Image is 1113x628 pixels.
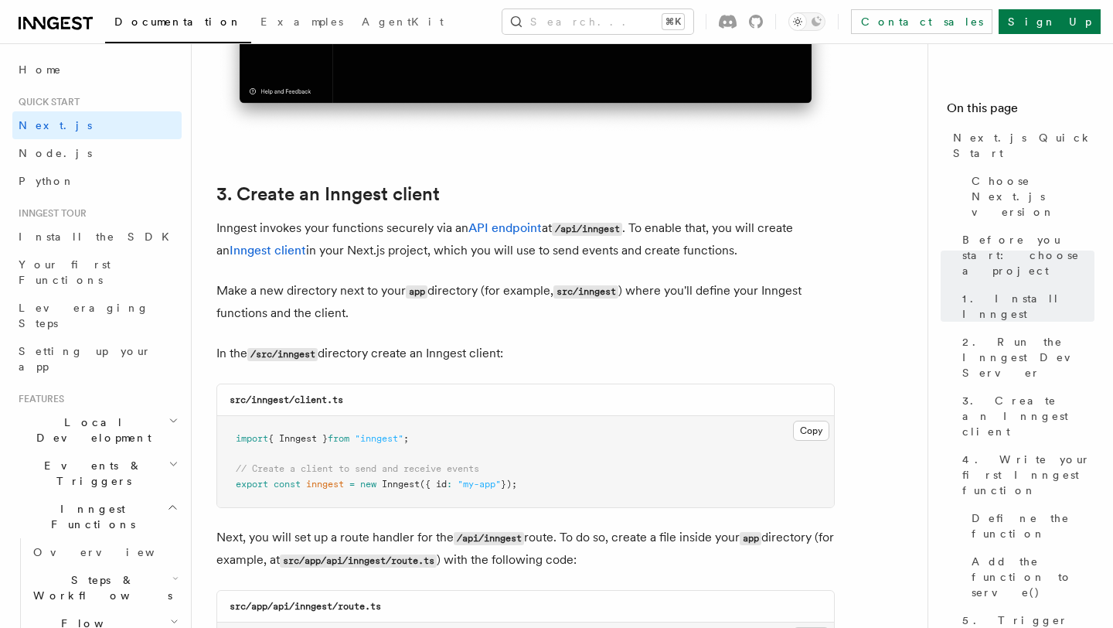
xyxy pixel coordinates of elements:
button: Inngest Functions [12,495,182,538]
span: Your first Functions [19,258,111,286]
a: 1. Install Inngest [956,285,1094,328]
button: Copy [793,421,829,441]
span: ; [403,433,409,444]
a: Contact sales [851,9,992,34]
a: Examples [251,5,352,42]
a: Before you start: choose a project [956,226,1094,285]
span: // Create a client to send and receive events [236,463,479,474]
code: /src/inngest [247,348,318,361]
span: Leveraging Steps [19,302,149,329]
a: Choose Next.js version [965,167,1094,226]
span: Setting up your app [19,345,151,373]
a: Inngest client [230,243,306,258]
span: Quick start [12,96,80,108]
span: Add the function to serve() [972,554,1094,600]
a: 3. Create an Inngest client [216,183,440,205]
span: 3. Create an Inngest client [962,393,1094,439]
code: src/app/api/inngest/route.ts [280,555,437,568]
a: Your first Functions [12,251,182,294]
span: from [328,433,349,444]
code: /api/inngest [552,223,622,236]
code: src/inngest [553,285,618,299]
code: /api/inngest [454,532,524,545]
p: In the directory create an Inngest client: [216,343,835,365]
span: Install the SDK [19,230,179,243]
span: import [236,433,268,444]
span: Inngest Functions [12,501,167,532]
code: app [740,532,761,545]
span: 4. Write your first Inngest function [962,452,1094,498]
a: Next.js [12,111,182,139]
span: 1. Install Inngest [962,291,1094,322]
a: Sign Up [999,9,1101,34]
span: Examples [260,15,343,28]
a: Install the SDK [12,223,182,251]
span: export [236,479,268,490]
span: Steps & Workflows [27,572,172,603]
span: "inngest" [355,433,403,444]
button: Local Development [12,408,182,452]
code: src/app/api/inngest/route.ts [230,601,381,612]
a: Add the function to serve() [965,548,1094,606]
span: : [447,479,452,490]
span: Inngest [382,479,420,490]
span: Local Development [12,415,168,445]
span: Next.js Quick Start [953,130,1094,161]
p: Next, you will set up a route handler for the route. To do so, create a file inside your director... [216,527,835,572]
span: 2. Run the Inngest Dev Server [962,334,1094,381]
p: Make a new directory next to your directory (for example, ) where you'll define your Inngest func... [216,280,835,324]
span: Overview [33,546,192,558]
a: Home [12,56,182,84]
span: const [274,479,301,490]
span: { Inngest } [268,433,328,444]
span: Choose Next.js version [972,173,1094,220]
a: Overview [27,538,182,566]
p: Inngest invokes your functions securely via an at . To enable that, you will create an in your Ne... [216,217,835,261]
span: Define the function [972,510,1094,541]
span: Home [19,62,62,77]
a: AgentKit [352,5,453,42]
a: API endpoint [468,220,542,235]
span: Features [12,393,64,405]
button: Events & Triggers [12,452,182,495]
a: 3. Create an Inngest client [956,387,1094,445]
a: 2. Run the Inngest Dev Server [956,328,1094,387]
kbd: ⌘K [662,14,684,29]
span: ({ id [420,479,447,490]
span: Next.js [19,119,92,131]
span: = [349,479,355,490]
span: inngest [306,479,344,490]
a: Next.js Quick Start [947,124,1094,167]
code: app [406,285,427,299]
a: Setting up your app [12,337,182,381]
button: Toggle dark mode [788,12,825,31]
span: Python [19,175,75,187]
a: Define the function [965,504,1094,548]
button: Steps & Workflows [27,566,182,609]
span: "my-app" [458,479,501,490]
span: Node.js [19,147,92,159]
span: Before you start: choose a project [962,232,1094,278]
h4: On this page [947,99,1094,124]
span: }); [501,479,517,490]
a: Documentation [105,5,251,43]
a: Python [12,167,182,195]
span: Inngest tour [12,207,87,220]
code: src/inngest/client.ts [230,394,343,405]
a: Leveraging Steps [12,294,182,337]
span: AgentKit [362,15,444,28]
span: Documentation [114,15,242,28]
button: Search...⌘K [502,9,693,34]
span: new [360,479,376,490]
a: Node.js [12,139,182,167]
span: Events & Triggers [12,458,168,489]
a: 4. Write your first Inngest function [956,445,1094,504]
